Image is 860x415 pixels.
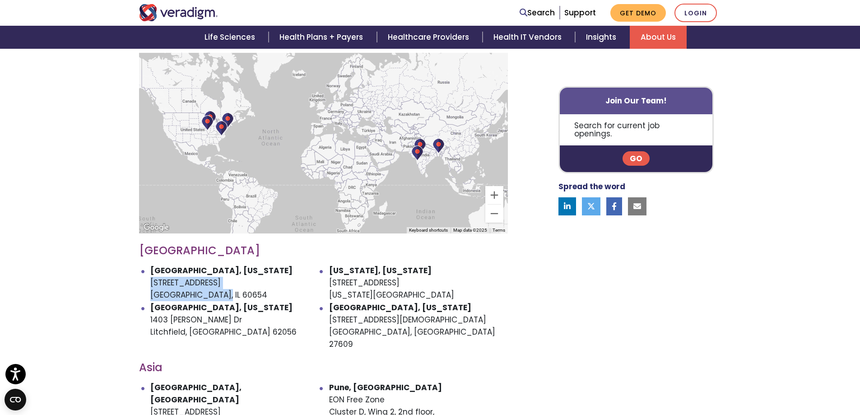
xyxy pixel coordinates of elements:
[564,7,596,18] a: Support
[674,4,717,22] a: Login
[150,265,293,276] strong: [GEOGRAPHIC_DATA], [US_STATE]
[483,26,575,49] a: Health IT Vendors
[558,182,625,192] strong: Spread the word
[141,222,171,233] img: Google
[139,361,508,374] h3: Asia
[520,7,555,19] a: Search
[630,26,687,49] a: About Us
[194,26,269,49] a: Life Sciences
[150,302,293,313] strong: [GEOGRAPHIC_DATA], [US_STATE]
[150,265,329,302] li: [STREET_ADDRESS] [GEOGRAPHIC_DATA], IL 60654
[141,222,171,233] a: Open this area in Google Maps (opens a new window)
[493,228,505,233] a: Terms (opens in new tab)
[139,244,508,257] h3: [GEOGRAPHIC_DATA]
[269,26,377,49] a: Health Plans + Payers
[453,228,487,233] span: Map data ©2025
[560,114,713,145] p: Search for current job openings.
[485,186,503,204] button: Zoom in
[329,382,442,393] strong: Pune, [GEOGRAPHIC_DATA]
[610,4,666,22] a: Get Demo
[150,302,329,351] li: 1403 [PERSON_NAME] Dr Litchfield, [GEOGRAPHIC_DATA] 62056
[575,26,630,49] a: Insights
[377,26,483,49] a: Healthcare Providers
[5,389,26,410] button: Open CMP widget
[139,4,218,21] img: Veradigm logo
[329,302,471,313] strong: [GEOGRAPHIC_DATA], [US_STATE]
[605,95,667,106] strong: Join Our Team!
[329,302,508,351] li: [STREET_ADDRESS][DEMOGRAPHIC_DATA] [GEOGRAPHIC_DATA], [GEOGRAPHIC_DATA] 27609
[150,382,242,405] strong: [GEOGRAPHIC_DATA], [GEOGRAPHIC_DATA]
[329,265,508,302] li: [STREET_ADDRESS] [US_STATE][GEOGRAPHIC_DATA]
[409,227,448,233] button: Keyboard shortcuts
[485,205,503,223] button: Zoom out
[623,152,650,166] a: Go
[329,265,432,276] strong: [US_STATE], [US_STATE]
